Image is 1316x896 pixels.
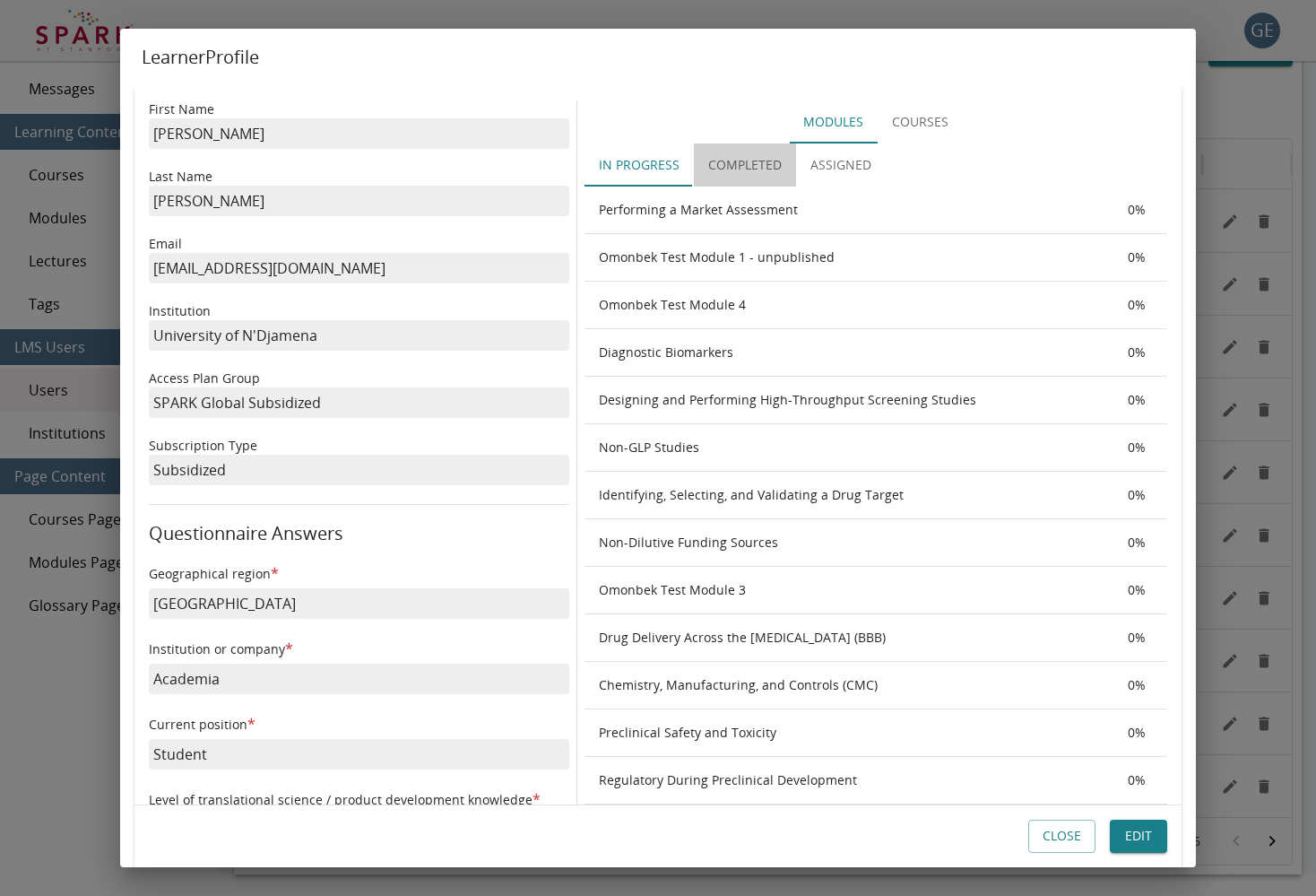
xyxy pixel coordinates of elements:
p: Last Name [149,168,569,186]
th: 0 % [1113,519,1167,567]
p: University of N'Djamena [149,320,569,351]
th: 0 % [1113,614,1167,662]
button: Edit [1110,821,1167,854]
th: Omonbek Test Module 1 - unpublished [584,234,1113,282]
button: Modules [789,100,878,144]
th: 0 % [1113,377,1167,424]
th: 0 % [1113,709,1167,757]
button: In Progress [584,144,694,187]
button: Assigned [796,144,886,187]
th: 0 % [1113,472,1167,519]
p: First Name [149,100,569,118]
p: SPARK Global Subsidized [149,387,569,418]
p: Email [149,235,569,253]
p: [PERSON_NAME] [149,186,569,216]
th: Omonbek Test Module 3 [584,567,1113,614]
th: Identifying, Selecting, and Validating a Drug Target [584,472,1113,519]
th: Designing and Performing High-Throughput Screening Studies [584,377,1113,424]
div: Completion statuses [584,144,1167,187]
p: Academia [149,664,569,694]
th: Performing a Market Assessment [584,187,1113,234]
th: Non-Dilutive Funding Sources [584,519,1113,567]
h6: Current position [149,713,569,735]
button: Completed [694,144,796,187]
th: 0 % [1113,187,1167,234]
th: Regulatory During Preclinical Development [584,757,1113,805]
th: Preclinical Safety and Toxicity [584,709,1113,757]
h6: Level of translational science / product development knowledge [149,788,569,810]
h6: Institution or company [149,638,569,659]
th: 0 % [1113,234,1167,282]
th: 0 % [1113,567,1167,614]
div: Study Unit Types [584,100,1167,144]
p: [EMAIL_ADDRESS][DOMAIN_NAME] [149,253,569,283]
th: Diagnostic Biomarkers [584,329,1113,377]
h6: Questionnaire Answers [149,519,569,548]
p: Subsidized [149,455,569,485]
th: Drug Delivery Across the [MEDICAL_DATA] (BBB) [584,614,1113,662]
th: Non-GLP Studies [584,424,1113,472]
th: Omonbek Test Module 4 [584,282,1113,329]
th: 0 % [1113,757,1167,805]
p: [PERSON_NAME] [149,118,569,149]
p: Institution [149,302,569,320]
p: Access Plan Group [149,370,569,387]
th: 0 % [1113,424,1167,472]
th: 0 % [1113,329,1167,377]
th: 0 % [1113,662,1167,709]
th: 0 % [1113,282,1167,329]
p: [GEOGRAPHIC_DATA] [149,588,569,619]
p: Student [149,739,569,770]
h2: Learner Profile [120,29,1196,86]
th: Chemistry, Manufacturing, and Controls (CMC) [584,662,1113,709]
button: Close [1028,821,1095,854]
button: Courses [878,100,963,144]
h6: Geographical region [149,562,569,584]
p: Subscription Type [149,437,569,455]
